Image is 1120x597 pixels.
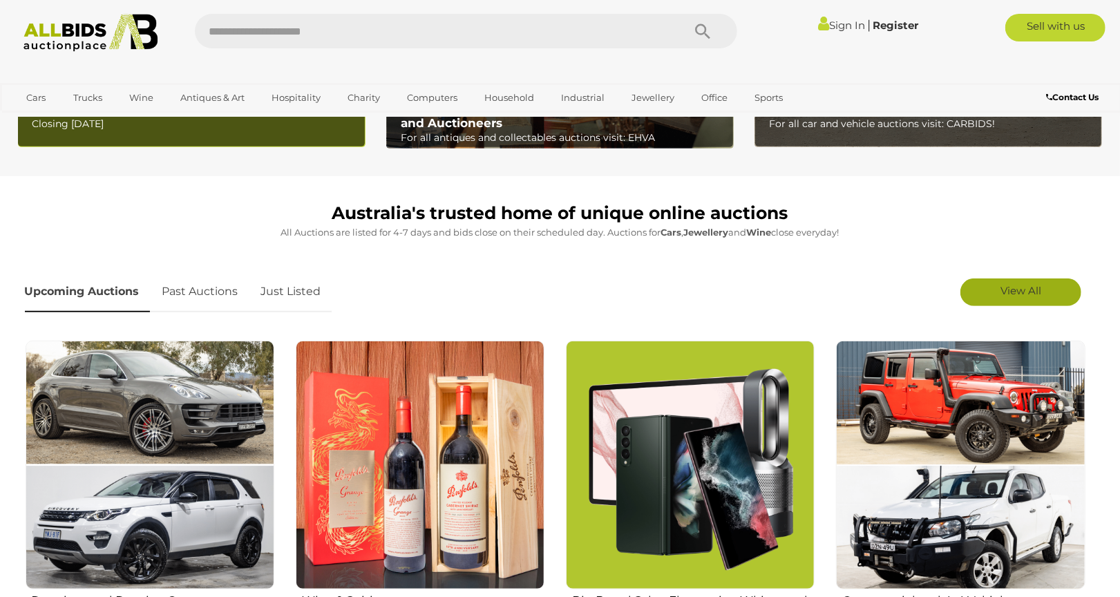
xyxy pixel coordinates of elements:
[873,19,918,32] a: Register
[867,17,871,32] span: |
[25,204,1096,223] h1: Australia's trusted home of unique online auctions
[746,86,792,109] a: Sports
[25,225,1096,240] p: All Auctions are listed for 4-7 days and bids close on their scheduled day. Auctions for , and cl...
[1000,284,1041,297] span: View All
[623,86,683,109] a: Jewellery
[475,86,543,109] a: Household
[120,86,162,109] a: Wine
[747,227,772,238] strong: Wine
[64,86,111,109] a: Trucks
[18,109,134,132] a: [GEOGRAPHIC_DATA]
[25,272,150,312] a: Upcoming Auctions
[16,14,166,52] img: Allbids.com.au
[26,341,274,589] img: Premium and Prestige Cars
[684,227,729,238] strong: Jewellery
[668,14,737,48] button: Search
[398,86,466,109] a: Computers
[661,227,682,238] strong: Cars
[152,272,249,312] a: Past Auctions
[1046,92,1099,102] b: Contact Us
[566,341,815,589] img: Big Brand Sale - Electronics, Whitegoods and More
[692,86,737,109] a: Office
[32,115,357,133] p: Closing [DATE]
[836,341,1085,589] img: Commercial and 4x4 Vehicles
[339,86,389,109] a: Charity
[1005,14,1105,41] a: Sell with us
[1046,90,1102,105] a: Contact Us
[769,115,1094,133] p: For all car and vehicle auctions visit: CARBIDS!
[296,341,544,589] img: Wine & Spirits
[18,86,55,109] a: Cars
[960,278,1081,306] a: View All
[386,10,734,149] a: EHVA | Evans Hastings Valuers and Auctioneers EHVA | [PERSON_NAME] [PERSON_NAME] Valuers and Auct...
[171,86,254,109] a: Antiques & Art
[401,129,726,146] p: For all antiques and collectables auctions visit: EHVA
[552,86,614,109] a: Industrial
[818,19,865,32] a: Sign In
[263,86,330,109] a: Hospitality
[251,272,332,312] a: Just Listed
